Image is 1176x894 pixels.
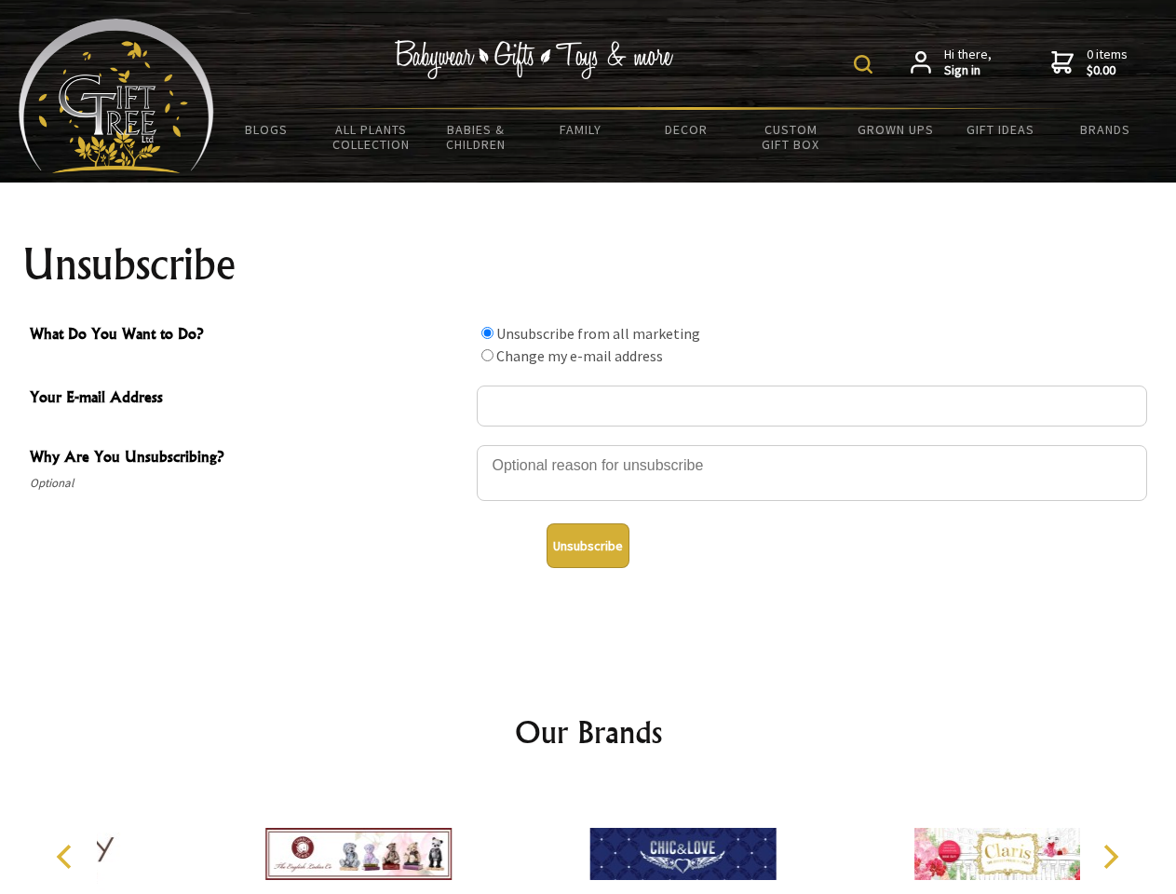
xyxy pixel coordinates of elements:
[496,324,700,343] label: Unsubscribe from all marketing
[22,242,1155,287] h1: Unsubscribe
[214,110,319,149] a: BLOGS
[948,110,1053,149] a: Gift Ideas
[477,445,1147,501] textarea: Why Are You Unsubscribing?
[911,47,992,79] a: Hi there,Sign in
[944,47,992,79] span: Hi there,
[496,346,663,365] label: Change my e-mail address
[1087,62,1128,79] strong: $0.00
[1051,47,1128,79] a: 0 items$0.00
[1087,46,1128,79] span: 0 items
[30,386,467,413] span: Your E-mail Address
[633,110,738,149] a: Decor
[395,40,674,79] img: Babywear - Gifts - Toys & more
[843,110,948,149] a: Grown Ups
[738,110,844,164] a: Custom Gift Box
[30,445,467,472] span: Why Are You Unsubscribing?
[477,386,1147,427] input: Your E-mail Address
[1089,836,1130,877] button: Next
[944,62,992,79] strong: Sign in
[319,110,425,164] a: All Plants Collection
[481,349,493,361] input: What Do You Want to Do?
[424,110,529,164] a: Babies & Children
[547,523,629,568] button: Unsubscribe
[47,836,88,877] button: Previous
[37,710,1140,754] h2: Our Brands
[30,322,467,349] span: What Do You Want to Do?
[854,55,872,74] img: product search
[30,472,467,494] span: Optional
[529,110,634,149] a: Family
[1053,110,1158,149] a: Brands
[19,19,214,173] img: Babyware - Gifts - Toys and more...
[481,327,493,339] input: What Do You Want to Do?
